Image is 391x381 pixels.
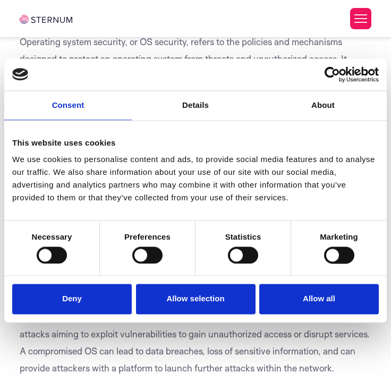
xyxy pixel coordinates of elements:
[320,232,358,241] strong: Marketing
[4,91,132,120] a: Consent
[124,232,171,241] strong: Preferences
[225,232,261,241] strong: Statistics
[12,137,379,149] div: This website uses cookies
[350,8,371,29] button: Toggle Menu
[259,284,379,315] button: Allow all
[132,91,259,120] a: Details
[259,91,387,120] a: About
[20,294,370,374] span: OS security is vital because it serves as the foundation of overall system security. The operatin...
[12,153,379,204] div: We use cookies to personalise content and ads, to provide social media features and to analyse ou...
[20,15,72,24] img: sternum iot
[32,232,72,241] strong: Necessary
[12,69,28,80] img: logo
[286,66,379,82] a: Usercentrics Cookiebot - opens in a new window
[12,284,132,315] button: Deny
[136,284,256,315] button: Allow selection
